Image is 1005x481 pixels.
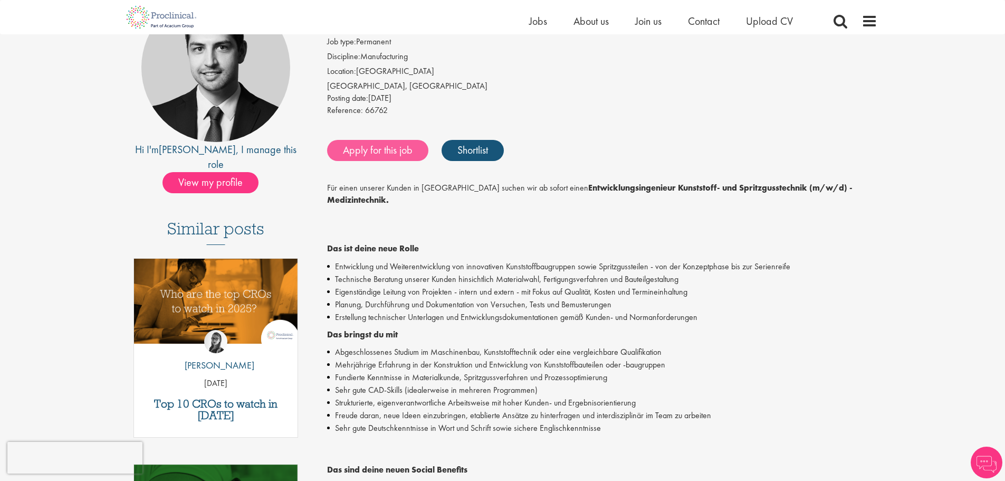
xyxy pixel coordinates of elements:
span: 66762 [365,105,388,116]
li: Freude daran, neue Ideen einzubringen, etablierte Ansätze zu hinterfragen und interdisziplinär im... [327,409,877,422]
label: Location: [327,65,356,78]
label: Job type: [327,36,356,48]
a: Apply for this job [327,140,428,161]
a: Join us [635,14,662,28]
li: Sehr gute Deutschkenntnisse in Wort und Schrift sowie sichere Englischkenntnisse [327,422,877,435]
strong: Das ist deine neue Rolle [327,243,419,254]
img: Top 10 CROs 2025 | Proclinical [134,259,298,344]
li: Abgeschlossenes Studium im Maschinenbau, Kunststofftechnik oder eine vergleichbare Qualifikation [327,346,877,359]
li: Strukturierte, eigenverantwortliche Arbeitsweise mit hoher Kunden- und Ergebnisorientierung [327,397,877,409]
li: Eigenständige Leitung von Projekten - intern und extern - mit Fokus auf Qualität, Kosten und Term... [327,286,877,298]
label: Discipline: [327,51,360,63]
strong: Das bringst du mit [327,329,398,340]
span: Posting date: [327,92,368,103]
p: [DATE] [134,378,298,390]
div: Hi I'm , I manage this role [128,142,304,172]
a: View my profile [162,174,269,188]
a: Top 10 CROs to watch in [DATE] [139,398,293,421]
a: Contact [688,14,720,28]
a: Jobs [529,14,547,28]
li: Mehrjährige Erfahrung in der Konstruktion und Entwicklung von Kunststoffbauteilen oder -baugruppen [327,359,877,371]
a: Theodora Savlovschi - Wicks [PERSON_NAME] [177,330,254,378]
h3: Similar posts [167,220,264,245]
li: Entwicklung und Weiterentwicklung von innovativen Kunststoffbaugruppen sowie Spritzgussteilen - v... [327,260,877,273]
li: Manufacturing [327,51,877,65]
li: [GEOGRAPHIC_DATA] [327,65,877,80]
img: Chatbot [971,447,1002,478]
li: Planung, Durchführung und Dokumentation von Versuchen, Tests und Bemusterungen [327,298,877,311]
img: Theodora Savlovschi - Wicks [204,330,227,353]
a: [PERSON_NAME] [159,143,236,156]
p: Für einen unserer Kunden in [GEOGRAPHIC_DATA] suchen wir ab sofort einen [327,182,877,254]
a: Link to a post [134,259,298,352]
li: Technische Beratung unserer Kunden hinsichtlich Materialwahl, Fertigungsverfahren und Bauteilgest... [327,273,877,286]
li: Permanent [327,36,877,51]
strong: Entwicklungsingenieur Kunststoff- und Spritzgusstechnik (m/w/d) - Medizintechnik. [327,182,853,205]
iframe: reCAPTCHA [7,442,142,474]
label: Reference: [327,105,363,117]
li: Sehr gute CAD-Skills (idealerweise in mehreren Programmen) [327,384,877,397]
div: [DATE] [327,92,877,105]
li: Erstellung technischer Unterlagen und Entwicklungsdokumentationen gemäß Kunden- und Normanforderu... [327,311,877,324]
div: [GEOGRAPHIC_DATA], [GEOGRAPHIC_DATA] [327,80,877,92]
a: Upload CV [746,14,793,28]
a: About us [573,14,609,28]
li: Fundierte Kenntnisse in Materialkunde, Spritzgussverfahren und Prozessoptimierung [327,371,877,384]
a: Shortlist [442,140,504,161]
strong: Das sind deine neuen Social Benefits [327,464,467,475]
span: View my profile [162,172,259,193]
p: [PERSON_NAME] [177,359,254,372]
